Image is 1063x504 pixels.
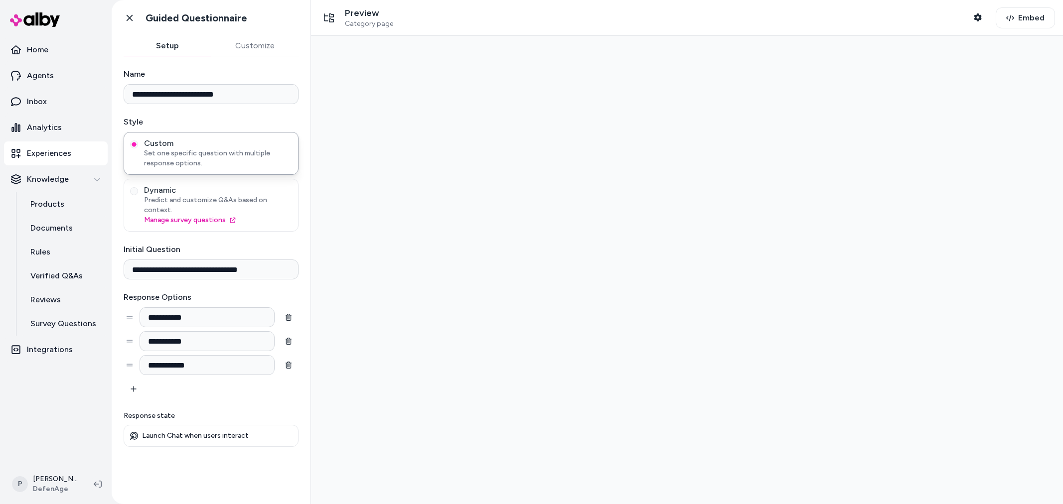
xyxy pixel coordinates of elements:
a: Products [20,192,108,216]
p: Integrations [27,344,73,356]
span: Set one specific question with multiple response options. [144,148,292,168]
span: DefenAge [33,484,78,494]
span: P [12,476,28,492]
p: Analytics [27,122,62,133]
a: Experiences [4,141,108,165]
button: Knowledge [4,167,108,191]
span: Custom [144,138,292,148]
p: Home [27,44,48,56]
label: Style [124,116,299,128]
p: Experiences [27,147,71,159]
p: Reviews [30,294,61,306]
p: Verified Q&As [30,270,83,282]
button: DynamicPredict and customize Q&As based on context.Manage survey questions [130,187,138,195]
p: Inbox [27,96,47,108]
a: Home [4,38,108,62]
p: Knowledge [27,173,69,185]
h1: Guided Questionnaire [146,12,247,24]
p: [PERSON_NAME] [33,474,78,484]
button: CustomSet one specific question with multiple response options. [130,140,138,148]
p: Preview [345,7,393,19]
p: Launch Chat when users interact [142,431,249,440]
a: Rules [20,240,108,264]
label: Name [124,68,299,80]
span: Embed [1018,12,1045,24]
a: Verified Q&As [20,264,108,288]
button: Setup [124,36,211,56]
span: Dynamic [144,185,292,195]
a: Integrations [4,338,108,362]
label: Initial Question [124,244,299,255]
a: Survey Questions [20,312,108,336]
span: Category page [345,19,393,28]
p: Agents [27,70,54,82]
a: Manage survey questions [144,215,292,225]
img: alby Logo [10,12,60,27]
a: Documents [20,216,108,240]
p: Response state [124,411,299,421]
p: Products [30,198,64,210]
button: Customize [211,36,299,56]
label: Response Options [124,291,299,303]
a: Analytics [4,116,108,139]
button: P[PERSON_NAME]DefenAge [6,468,86,500]
p: Survey Questions [30,318,96,330]
a: Reviews [20,288,108,312]
button: Embed [996,7,1055,28]
a: Agents [4,64,108,88]
a: Inbox [4,90,108,114]
span: Predict and customize Q&As based on context. [144,195,292,215]
p: Documents [30,222,73,234]
p: Rules [30,246,50,258]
